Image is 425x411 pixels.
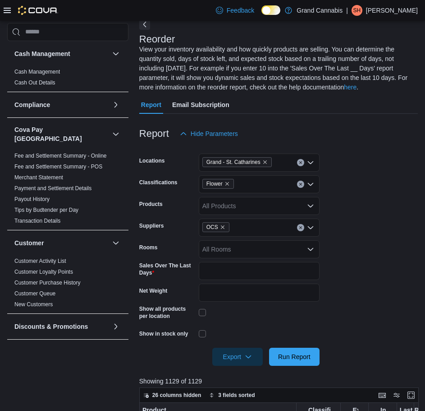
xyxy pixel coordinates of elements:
[110,48,121,59] button: Cash Management
[14,268,73,275] span: Customer Loyalty Points
[14,347,38,356] h3: Finance
[14,322,109,331] button: Discounts & Promotions
[206,179,223,188] span: Flower
[353,5,361,16] span: SH
[139,377,422,386] p: Showing 1129 of 1129
[7,255,128,313] div: Customer
[139,305,195,320] label: Show all products per location
[14,100,50,109] h3: Compliance
[139,128,169,139] h3: Report
[307,202,314,210] button: Open list of options
[14,79,55,86] span: Cash Out Details
[14,79,55,85] a: Cash Out Details
[14,49,109,58] button: Cash Management
[297,5,343,16] p: Grand Cannabis
[212,1,258,19] a: Feedback
[152,392,201,399] span: 26 columns hidden
[224,181,230,187] button: Remove Flower from selection in this group
[352,5,362,16] div: Stephanie Harrietha
[14,290,55,297] span: Customer Queue
[206,158,260,167] span: Grand - St. Catharines
[366,5,418,16] p: [PERSON_NAME]
[14,279,81,286] span: Customer Purchase History
[139,244,158,251] label: Rooms
[7,150,128,229] div: Cova Pay [GEOGRAPHIC_DATA]
[206,223,218,232] span: OCS
[176,125,242,143] button: Hide Parameters
[14,49,70,58] h3: Cash Management
[14,173,63,181] span: Merchant Statement
[202,222,229,232] span: OCS
[14,347,109,356] button: Finance
[139,201,163,208] label: Products
[14,125,109,143] button: Cova Pay [GEOGRAPHIC_DATA]
[218,348,257,366] span: Export
[218,392,255,399] span: 3 fields sorted
[269,348,320,366] button: Run Report
[139,19,150,30] button: Next
[391,390,402,401] button: Display options
[14,206,78,213] span: Tips by Budtender per Day
[406,390,416,401] button: Enter fullscreen
[14,268,73,275] a: Customer Loyalty Points
[346,5,348,16] p: |
[14,290,55,296] a: Customer Queue
[139,179,178,186] label: Classifications
[191,129,238,138] span: Hide Parameters
[14,152,107,159] span: Fee and Settlement Summary - Online
[140,390,205,401] button: 26 columns hidden
[110,128,121,139] button: Cova Pay [GEOGRAPHIC_DATA]
[14,68,60,75] span: Cash Management
[14,185,91,191] a: Payment and Settlement Details
[262,159,268,165] button: Remove Grand - St. Catharines from selection in this group
[14,100,109,109] button: Compliance
[139,157,165,164] label: Locations
[307,181,314,188] button: Open list of options
[212,348,263,366] button: Export
[172,96,229,114] span: Email Subscription
[220,224,225,230] button: Remove OCS from selection in this group
[14,152,107,159] a: Fee and Settlement Summary - Online
[14,279,81,285] a: Customer Purchase History
[261,5,280,15] input: Dark Mode
[110,346,121,357] button: Finance
[307,159,314,166] button: Open list of options
[297,159,304,166] button: Clear input
[110,321,121,332] button: Discounts & Promotions
[139,34,175,45] h3: Reorder
[202,157,272,167] span: Grand - St. Catharines
[110,99,121,110] button: Compliance
[14,184,91,191] span: Payment and Settlement Details
[14,217,60,224] span: Transaction Details
[141,96,161,114] span: Report
[377,390,388,401] button: Keyboard shortcuts
[278,352,311,361] span: Run Report
[14,301,53,307] a: New Customers
[14,238,44,247] h3: Customer
[14,322,88,331] h3: Discounts & Promotions
[14,238,109,247] button: Customer
[139,222,164,229] label: Suppliers
[14,217,60,224] a: Transaction Details
[307,224,314,231] button: Open list of options
[110,237,121,248] button: Customer
[202,179,234,189] span: Flower
[139,330,188,337] label: Show in stock only
[18,6,58,15] img: Cova
[139,287,167,294] label: Net Weight
[14,68,60,75] a: Cash Management
[344,84,356,91] a: here
[14,163,102,169] a: Fee and Settlement Summary - POS
[14,196,50,202] a: Payout History
[14,257,66,264] span: Customer Activity List
[14,257,66,264] a: Customer Activity List
[14,174,63,180] a: Merchant Statement
[297,224,304,231] button: Clear input
[227,6,254,15] span: Feedback
[7,66,128,91] div: Cash Management
[14,163,102,170] span: Fee and Settlement Summary - POS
